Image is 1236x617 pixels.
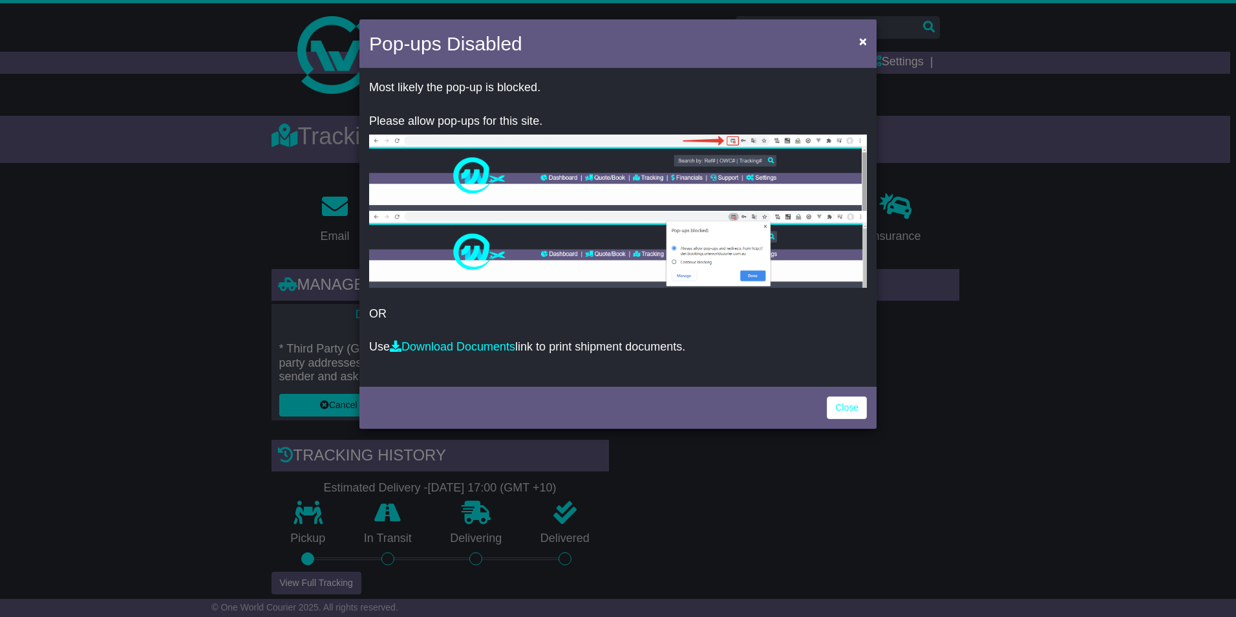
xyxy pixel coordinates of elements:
[390,340,515,353] a: Download Documents
[369,340,867,354] p: Use link to print shipment documents.
[369,114,867,129] p: Please allow pop-ups for this site.
[369,81,867,95] p: Most likely the pop-up is blocked.
[827,396,867,419] a: Close
[359,71,877,384] div: OR
[369,211,867,288] img: allow-popup-2.png
[369,135,867,211] img: allow-popup-1.png
[369,29,522,58] h4: Pop-ups Disabled
[853,28,873,54] button: Close
[859,34,867,49] span: ×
